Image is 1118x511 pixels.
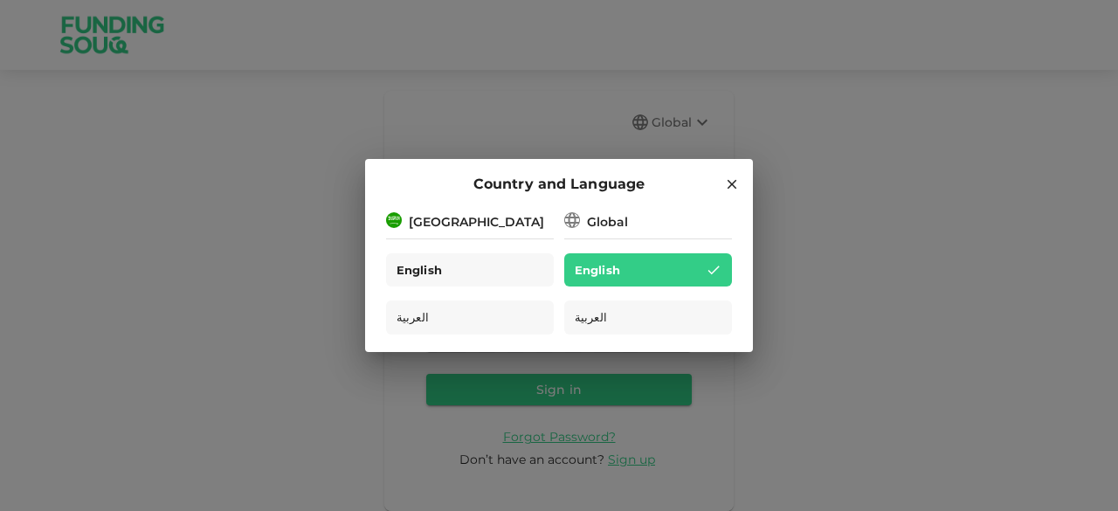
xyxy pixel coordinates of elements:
div: [GEOGRAPHIC_DATA] [409,213,544,231]
img: flag-sa.b9a346574cdc8950dd34b50780441f57.svg [386,212,402,228]
span: العربية [575,307,607,328]
div: Global [587,213,628,231]
span: العربية [397,307,429,328]
span: English [575,260,620,280]
span: Country and Language [473,173,645,196]
span: English [397,260,442,280]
